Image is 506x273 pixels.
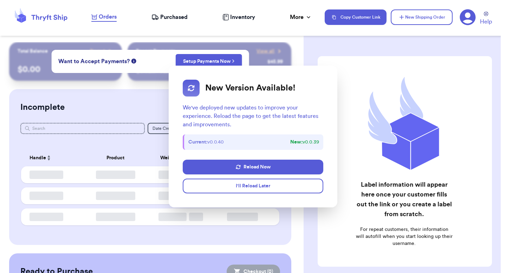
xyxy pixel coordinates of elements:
strong: New: [290,140,303,145]
button: Reload Now [183,160,323,174]
strong: Current: [188,140,207,145]
span: v 0.0.39 [290,139,319,146]
button: I'll Reload Later [183,179,323,193]
span: v 0.0.40 [188,139,224,146]
p: We've deployed new updates to improve your experience. Reload the page to get the latest features... [183,104,323,129]
h2: New Version Available! [205,83,296,93]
